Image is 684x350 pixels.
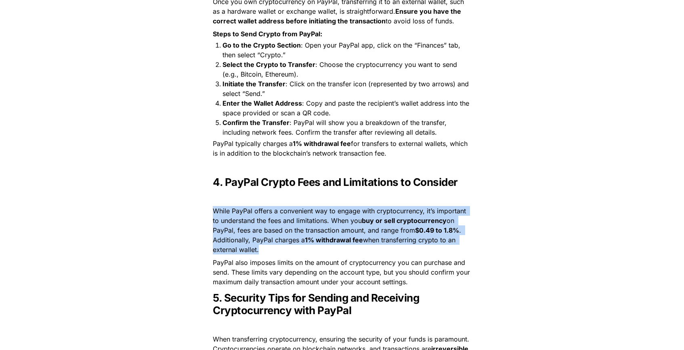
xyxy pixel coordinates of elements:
[213,207,468,225] span: While PayPal offers a convenient way to engage with cryptocurrency, it’s important to understand ...
[222,41,462,59] span: : Open your PayPal app, click on the “Finances” tab, then select “Crypto.”
[386,17,454,25] span: to avoid loss of funds.
[222,41,301,49] strong: Go to the Crypto Section
[293,140,351,148] strong: 1% withdrawal fee
[362,217,447,225] strong: buy or sell cryptocurrency
[415,226,459,234] strong: $0.49 to 1.8%
[222,99,471,117] span: : Copy and paste the recipient’s wallet address into the space provided or scan a QR code.
[222,80,285,88] strong: Initiate the Transfer
[222,119,290,127] strong: Confirm the Transfer
[213,236,457,254] span: when transferring crypto to an external wallet​.
[213,176,458,188] strong: 4. PayPal Crypto Fees and Limitations to Consider
[222,99,302,107] strong: Enter the Wallet Address
[213,140,470,157] span: for transfers to external wallets, which is in addition to the blockchain’s network transaction f...
[213,30,322,38] strong: Steps to Send Crypto from PayPal:
[213,140,293,148] span: PayPal typically charges a
[305,236,363,244] strong: 1% withdrawal fee
[213,217,456,234] span: on PayPal, fees are based on the transaction amount, and range from
[213,292,422,317] strong: 5. Security Tips for Sending and Receiving Cryptocurrency with PayPal
[213,226,463,244] span: . Additionally, PayPal charges a
[213,258,472,286] span: PayPal also imposes limits on the amount of cryptocurrency you can purchase and send. These limit...
[222,119,449,136] span: : PayPal will show you a breakdown of the transfer, including network fees. Confirm the transfer ...
[222,80,471,98] span: : Click on the transfer icon (represented by two arrows) and select “Send.”
[222,60,459,78] span: : Choose the cryptocurrency you want to send (e.g., Bitcoin, Ethereum).
[213,7,463,25] strong: Ensure you have the correct wallet address before initiating the transaction
[222,60,315,69] strong: Select the Crypto to Transfer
